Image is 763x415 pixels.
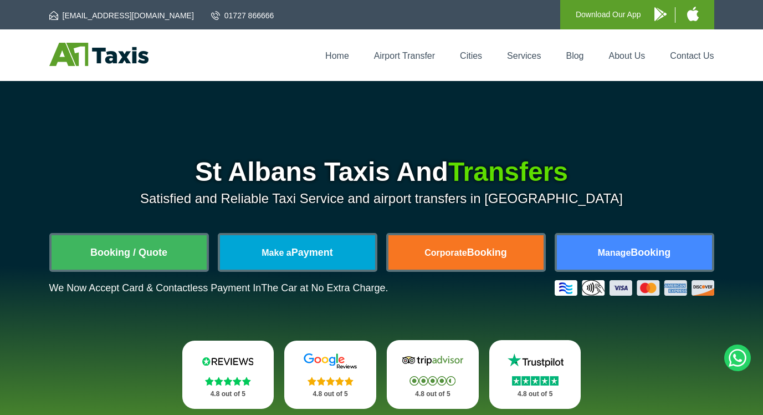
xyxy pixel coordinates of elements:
img: Trustpilot [502,352,569,369]
img: A1 Taxis St Albans LTD [49,43,148,66]
span: The Car at No Extra Charge. [261,282,388,293]
a: Cities [460,51,482,60]
a: Blog [566,51,583,60]
a: Airport Transfer [374,51,435,60]
span: Manage [598,248,631,257]
a: About Us [609,51,646,60]
p: 4.8 out of 5 [296,387,364,401]
h1: St Albans Taxis And [49,159,714,185]
p: Satisfied and Reliable Taxi Service and airport transfers in [GEOGRAPHIC_DATA] [49,191,714,206]
img: Tripadvisor [400,352,466,369]
img: Stars [205,377,251,386]
img: Stars [308,377,354,386]
span: Transfers [448,157,568,186]
p: 4.8 out of 5 [399,387,467,401]
p: We Now Accept Card & Contactless Payment In [49,282,388,294]
a: Trustpilot Stars 4.8 out of 5 [489,340,581,409]
a: Make aPayment [220,235,375,270]
img: Google [297,353,363,370]
a: Home [325,51,349,60]
a: Reviews.io Stars 4.8 out of 5 [182,341,274,409]
a: Google Stars 4.8 out of 5 [284,341,376,409]
p: 4.8 out of 5 [194,387,262,401]
span: Corporate [424,248,467,257]
img: Stars [409,376,455,386]
p: Download Our App [576,8,641,22]
a: [EMAIL_ADDRESS][DOMAIN_NAME] [49,10,194,21]
a: Booking / Quote [52,235,207,270]
img: Reviews.io [194,353,261,370]
a: Contact Us [670,51,714,60]
span: Make a [262,248,291,257]
a: Services [507,51,541,60]
p: 4.8 out of 5 [501,387,569,401]
a: 01727 866666 [211,10,274,21]
img: A1 Taxis iPhone App [687,7,699,21]
img: A1 Taxis Android App [654,7,667,21]
img: Credit And Debit Cards [555,280,714,296]
a: Tripadvisor Stars 4.8 out of 5 [387,340,479,409]
img: Stars [512,376,559,386]
a: CorporateBooking [388,235,544,270]
a: ManageBooking [557,235,712,270]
